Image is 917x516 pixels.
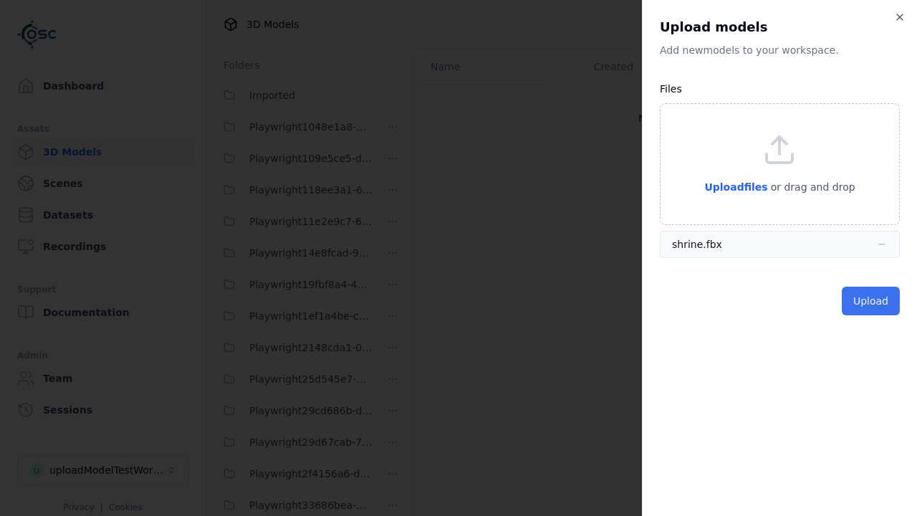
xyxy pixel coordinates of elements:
[672,237,722,252] div: shrine.fbx
[660,43,900,57] p: Add new model s to your workspace.
[660,17,900,37] h2: Upload models
[768,178,855,196] p: or drag and drop
[842,287,900,315] button: Upload
[660,83,682,95] label: Files
[704,181,767,193] span: Upload files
